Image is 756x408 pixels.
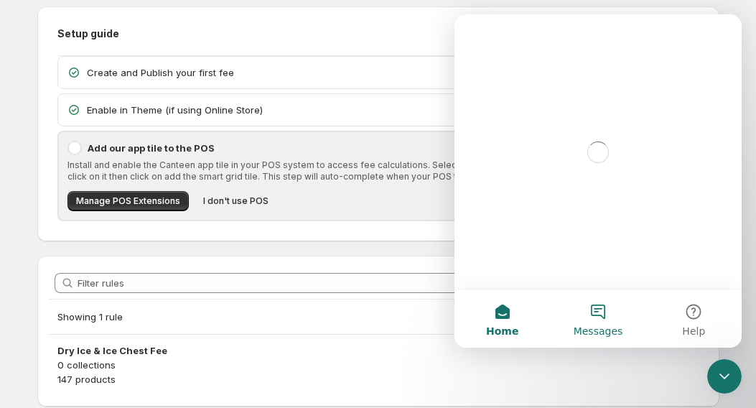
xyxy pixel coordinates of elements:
[87,103,690,117] p: Enable in Theme (if using Online Store)
[57,372,699,386] p: 147 products
[195,191,277,211] button: I don't use POS
[78,273,702,293] input: Filter rules
[67,159,689,182] p: Install and enable the Canteen app tile in your POS system to access fee calculations. Select our...
[57,311,123,323] span: Showing 1 rule
[57,343,699,358] h3: Dry Ice & Ice Chest Fee
[454,14,742,348] iframe: Intercom live chat
[76,195,180,207] span: Manage POS Extensions
[203,195,269,207] span: I don't use POS
[57,358,699,372] p: 0 collections
[707,359,742,394] iframe: Intercom live chat
[87,65,690,80] p: Create and Publish your first fee
[88,141,689,155] p: Add our app tile to the POS
[57,27,119,41] h2: Setup guide
[67,191,189,211] button: Manage POS Extensions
